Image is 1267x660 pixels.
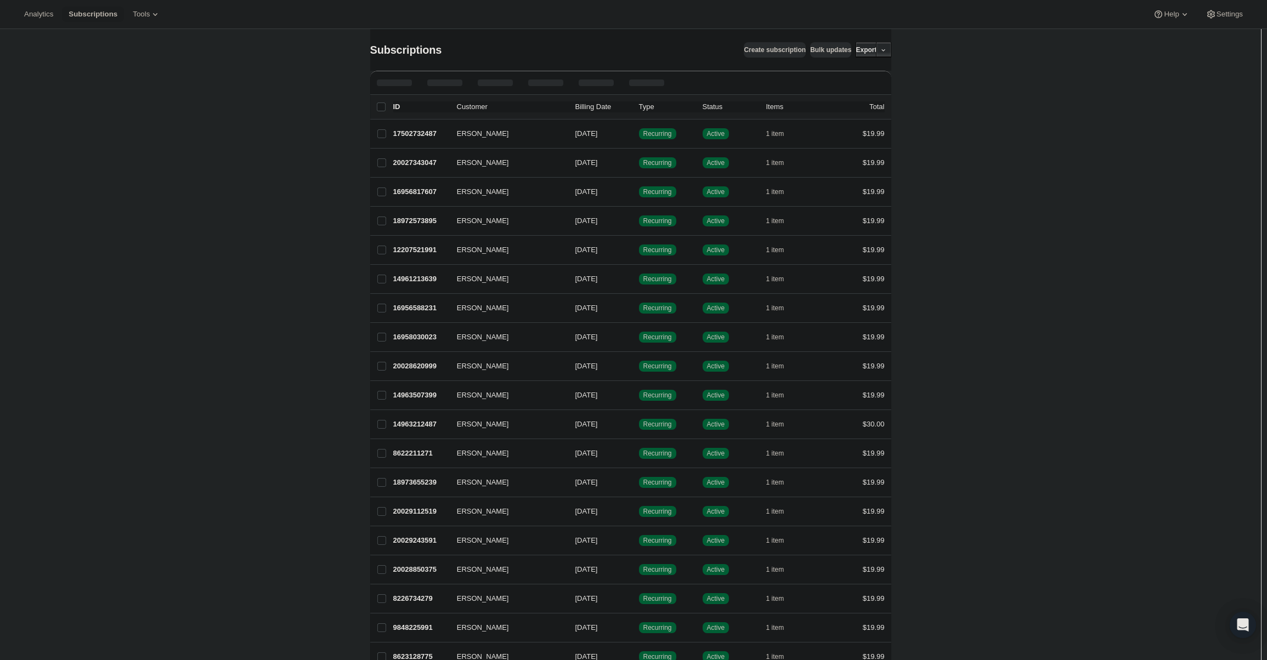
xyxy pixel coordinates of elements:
[450,564,509,575] span: [PERSON_NAME]
[810,45,851,54] span: Bulk updates
[766,620,796,635] button: 1 item
[24,10,53,19] span: Analytics
[393,564,448,575] p: 20028850375
[450,303,509,314] span: [PERSON_NAME]
[707,478,725,487] span: Active
[450,503,560,520] button: [PERSON_NAME]
[450,332,509,343] span: [PERSON_NAME]
[69,10,117,19] span: Subscriptions
[393,242,885,258] div: 12207521991[PERSON_NAME][DATE]SuccessRecurringSuccessActive1 item$19.99
[450,477,509,488] span: [PERSON_NAME]
[393,388,885,403] div: 14963507399[PERSON_NAME][DATE]SuccessRecurringSuccessActive1 item$19.99
[393,448,448,459] p: 8622211271
[707,594,725,603] span: Active
[393,244,448,255] p: 12207521991
[643,129,672,138] span: Recurring
[766,536,784,545] span: 1 item
[766,449,784,458] span: 1 item
[393,417,885,432] div: 14963212487[PERSON_NAME][DATE]SuccessRecurringSuccessActive1 item$30.00
[643,420,672,429] span: Recurring
[450,416,560,433] button: [PERSON_NAME]
[457,101,567,112] p: Customer
[766,359,796,374] button: 1 item
[766,271,796,287] button: 1 item
[393,504,885,519] div: 20029112519[PERSON_NAME][DATE]SuccessRecurringSuccessActive1 item$19.99
[450,215,509,226] span: [PERSON_NAME]
[575,275,598,283] span: [DATE]
[450,357,560,375] button: [PERSON_NAME]
[393,155,885,170] div: 20027343047[PERSON_NAME][DATE]SuccessRecurringSuccessActive1 item$19.99
[575,507,598,515] span: [DATE]
[450,186,509,197] span: [PERSON_NAME]
[393,535,448,546] p: 20029243591
[450,299,560,317] button: [PERSON_NAME]
[393,184,885,200] div: 16956817607[PERSON_NAME][DATE]SuccessRecurringSuccessActive1 item$19.99
[863,158,885,167] span: $19.99
[450,128,509,139] span: [PERSON_NAME]
[393,390,448,401] p: 14963507399
[766,187,784,196] span: 1 item
[707,158,725,167] span: Active
[766,126,796,141] button: 1 item
[863,333,885,341] span: $19.99
[575,246,598,254] span: [DATE]
[393,562,885,577] div: 20028850375[PERSON_NAME][DATE]SuccessRecurringSuccessActive1 item$19.99
[766,507,784,516] span: 1 item
[863,478,885,486] span: $19.99
[575,333,598,341] span: [DATE]
[393,157,448,168] p: 20027343047
[863,507,885,515] span: $19.99
[766,478,784,487] span: 1 item
[450,622,509,633] span: [PERSON_NAME]
[766,362,784,371] span: 1 item
[643,478,672,487] span: Recurring
[766,275,784,283] span: 1 item
[766,217,784,225] span: 1 item
[766,562,796,577] button: 1 item
[450,328,560,346] button: [PERSON_NAME]
[393,101,448,112] p: ID
[450,274,509,285] span: [PERSON_NAME]
[450,270,560,288] button: [PERSON_NAME]
[744,45,806,54] span: Create subscription
[393,303,448,314] p: 16956588231
[393,593,448,604] p: 8226734279
[863,420,885,428] span: $30.00
[575,478,598,486] span: [DATE]
[707,362,725,371] span: Active
[575,158,598,167] span: [DATE]
[450,386,560,404] button: [PERSON_NAME]
[766,300,796,316] button: 1 item
[450,593,509,604] span: [PERSON_NAME]
[766,158,784,167] span: 1 item
[643,246,672,254] span: Recurring
[643,565,672,574] span: Recurring
[393,506,448,517] p: 20029112519
[643,362,672,371] span: Recurring
[863,362,885,370] span: $19.99
[766,155,796,170] button: 1 item
[707,449,725,458] span: Active
[393,533,885,548] div: 20029243591[PERSON_NAME][DATE]SuccessRecurringSuccessActive1 item$19.99
[575,217,598,225] span: [DATE]
[707,304,725,312] span: Active
[450,445,560,462] button: [PERSON_NAME]
[393,215,448,226] p: 18972573895
[575,594,598,602] span: [DATE]
[856,42,876,58] button: Export
[393,128,448,139] p: 17502732487
[62,7,124,22] button: Subscriptions
[863,391,885,399] span: $19.99
[863,536,885,544] span: $19.99
[393,186,448,197] p: 16956817607
[766,594,784,603] span: 1 item
[643,304,672,312] span: Recurring
[450,125,560,143] button: [PERSON_NAME]
[1164,10,1179,19] span: Help
[863,449,885,457] span: $19.99
[450,154,560,172] button: [PERSON_NAME]
[766,329,796,345] button: 1 item
[1217,10,1243,19] span: Settings
[393,446,885,461] div: 8622211271[PERSON_NAME][DATE]SuccessRecurringSuccessActive1 item$19.99
[393,274,448,285] p: 14961213639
